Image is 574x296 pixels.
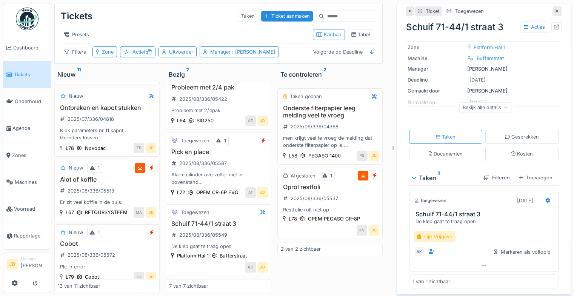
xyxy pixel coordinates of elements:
[438,173,440,182] sup: 1
[408,65,464,72] div: Manager
[169,220,268,227] h3: Schuif 71-44/1 straat 3
[3,222,51,249] a: Rapportage
[68,187,114,194] div: 2025/08/336/05513
[15,179,48,186] span: Machines
[12,125,48,132] span: Agenda
[58,127,156,141] div: Klok parameters nr 11 kapot Geleiders lossen Zuignappen nr 12.1 Arm zuignappen karton 215
[77,70,81,79] sup: 11
[132,48,152,55] div: Actief
[3,142,51,169] a: Zones
[224,137,226,144] div: 1
[177,252,209,259] div: Platform Hal 1
[291,172,315,179] div: Afgesloten
[369,225,379,236] div: JD
[281,206,379,213] div: Restfolie rolt niet op
[102,48,114,55] div: Zone
[197,117,214,124] div: SIG250
[169,48,193,55] div: Uitvoerder
[21,256,48,262] div: Manager
[412,173,477,182] div: Taken
[6,256,48,274] a: JD Manager[PERSON_NAME]
[414,197,446,204] div: Toegewezen
[290,93,322,100] div: Taken gedaan
[238,11,258,22] div: Taken
[505,133,539,140] div: Gesprekken
[169,70,268,79] div: Bezig
[196,189,239,196] div: OPEM CR-6P EVO
[177,189,185,196] div: L72
[146,143,156,153] div: JD
[231,49,275,55] span: : [PERSON_NAME]
[291,195,338,202] div: 2025/08/336/05537
[257,187,268,198] div: JD
[261,11,313,21] div: Ticket aanmaken
[98,164,100,171] div: 1
[66,209,74,216] div: L67
[281,183,379,191] h3: Oprol restfoli
[289,152,297,159] div: L58
[408,87,464,94] div: Gemaakt door
[408,55,464,62] div: Machine
[85,273,99,281] div: Cobot
[57,70,157,79] div: Nieuw
[3,169,51,196] a: Machines
[426,8,439,15] div: Ticket
[281,245,321,253] div: 2 van 2 zichtbaar
[179,231,227,239] div: 2025/08/336/05549
[134,207,144,218] div: MA
[408,76,464,83] div: Deadline
[369,151,379,161] div: JD
[66,145,74,152] div: L78
[134,272,144,282] div: IS
[58,176,156,183] h3: Alot of koffie
[13,44,48,51] span: Dashboard
[517,197,533,204] div: [DATE]
[69,229,83,236] div: Nieuw
[357,225,367,236] div: KV
[3,61,51,88] a: Tickets
[146,272,156,282] div: JD
[520,22,548,32] div: Acties
[169,171,268,185] div: Alarm cilinder overzetter niet in bovenstand Pick in place locking
[491,247,554,257] div: Markeren als voltooid
[308,152,340,159] div: PEGASO 1400
[14,71,48,78] span: Tickets
[169,148,268,156] h3: Pick en place
[69,164,83,171] div: Nieuw
[245,187,256,198] div: AT
[289,215,297,222] div: L78
[169,84,268,91] h3: Probleem met 2/4 pak
[61,29,92,40] div: Presets
[415,211,555,218] h3: Schuif 71-44/1 straat 3
[316,31,342,38] div: Kanban
[415,218,555,225] div: De klep gaat te traag open
[181,209,209,216] div: Toegewezen
[323,70,326,79] sup: 2
[69,92,83,100] div: Nieuw
[181,137,209,144] div: Toegewezen
[281,134,379,149] div: men krijgt veel te vroeg de melding dat onderste filterpapier op is. graag kijken of dit in te st...
[408,44,464,51] div: Zone
[21,256,48,272] li: [PERSON_NAME]
[186,70,189,79] sup: 7
[177,117,186,124] div: L64
[3,34,51,61] a: Dashboard
[68,116,114,123] div: 2025/07/336/04818
[3,115,51,142] a: Agenda
[351,31,370,38] div: Tabel
[14,205,48,213] span: Voorraad
[414,231,456,242] div: Lijn Vrijgave
[220,252,247,259] div: Bufferstraat
[408,87,560,94] div: [PERSON_NAME]
[308,215,360,222] div: OPEM PEGASO CR-8P
[436,133,456,140] div: Taken
[58,104,156,111] h3: Ontbreken en kapot stukken
[245,262,256,273] div: KB
[257,116,268,126] div: JD
[3,196,51,222] a: Voorraad
[134,143,144,153] div: TP
[511,150,533,157] div: Kosten
[281,105,379,119] h3: Onderste filterpapier leeg melding veel te vroeg
[3,88,51,115] a: Onderhoud
[61,46,89,57] div: Filters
